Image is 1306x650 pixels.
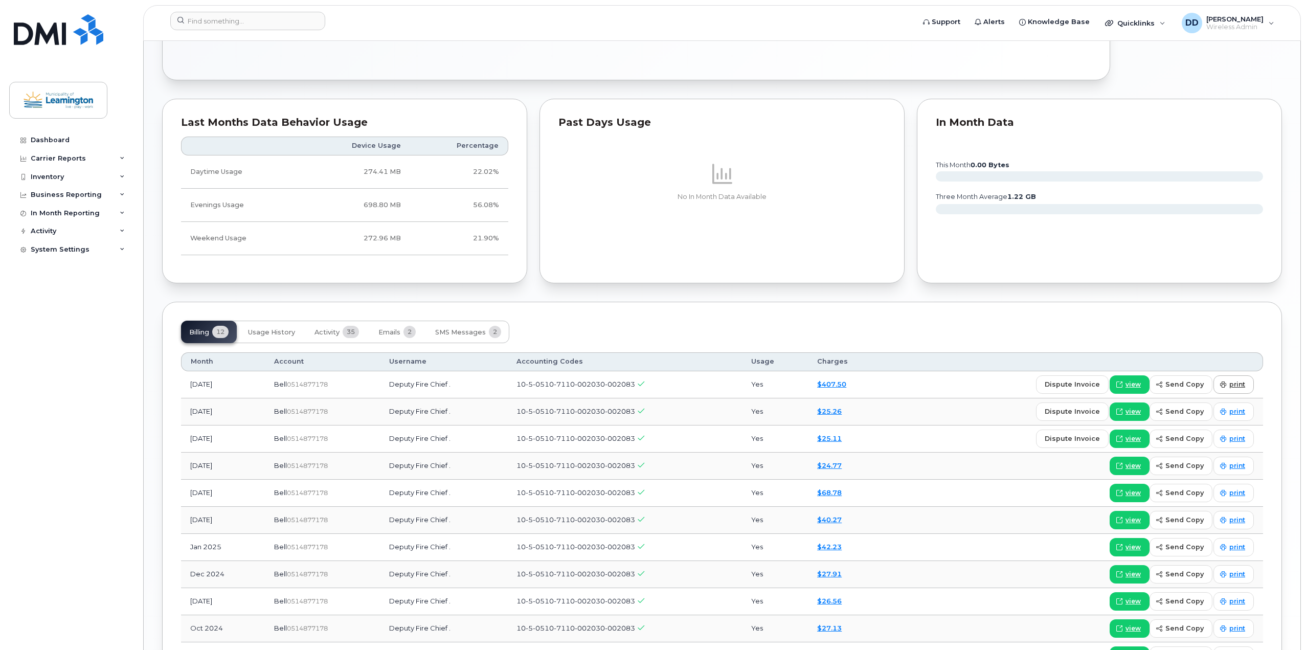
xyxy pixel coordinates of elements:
[742,534,808,561] td: Yes
[1165,515,1204,525] span: send copy
[817,597,842,605] a: $26.56
[1110,619,1150,638] a: view
[1150,402,1212,421] button: send copy
[971,161,1009,169] tspan: 0.00 Bytes
[1229,434,1245,443] span: print
[1213,592,1254,611] a: print
[1150,565,1212,584] button: send copy
[1206,15,1264,23] span: [PERSON_NAME]
[1229,597,1245,606] span: print
[1110,565,1150,584] a: view
[287,489,328,497] span: 0514877178
[403,326,416,338] span: 2
[1150,538,1212,556] button: send copy
[181,588,265,615] td: [DATE]
[181,118,508,128] div: Last Months Data Behavior Usage
[516,597,635,605] span: 10-5-0510-7110-002030-002083
[1185,17,1199,29] span: DD
[1125,434,1141,443] span: view
[742,371,808,398] td: Yes
[1125,407,1141,416] span: view
[742,398,808,425] td: Yes
[516,488,635,497] span: 10-5-0510-7110-002030-002083
[380,534,507,561] td: Deputy Fire Chief .
[817,624,842,632] a: $27.13
[1229,461,1245,470] span: print
[983,17,1005,27] span: Alerts
[935,193,1036,200] text: three month average
[1125,624,1141,633] span: view
[1036,402,1109,421] button: dispute invoice
[1175,13,1281,33] div: David DelCiancio
[742,507,808,534] td: Yes
[1229,488,1245,498] span: print
[1165,407,1204,416] span: send copy
[1165,434,1204,443] span: send copy
[301,155,410,189] td: 274.41 MB
[410,222,508,255] td: 21.90%
[558,118,886,128] div: Past Days Usage
[1110,592,1150,611] a: view
[808,352,886,371] th: Charges
[507,352,742,371] th: Accounting Codes
[301,222,410,255] td: 272.96 MB
[1213,430,1254,448] a: print
[410,155,508,189] td: 22.02%
[742,561,808,588] td: Yes
[1036,375,1109,394] button: dispute invoice
[1110,375,1150,394] a: view
[181,507,265,534] td: [DATE]
[287,624,328,632] span: 0514877178
[1125,488,1141,498] span: view
[287,380,328,388] span: 0514877178
[936,118,1263,128] div: In Month Data
[1229,515,1245,525] span: print
[1213,402,1254,421] a: print
[1045,379,1100,389] span: dispute invoice
[817,570,842,578] a: $27.91
[1110,484,1150,502] a: view
[181,189,301,222] td: Evenings Usage
[1213,375,1254,394] a: print
[274,380,287,388] span: Bell
[1150,484,1212,502] button: send copy
[1117,19,1155,27] span: Quicklinks
[265,352,380,371] th: Account
[378,328,400,337] span: Emails
[181,222,508,255] tr: Friday from 6:00pm to Monday 8:00am
[287,408,328,415] span: 0514877178
[287,597,328,605] span: 0514877178
[817,543,842,551] a: $42.23
[181,222,301,255] td: Weekend Usage
[516,543,635,551] span: 10-5-0510-7110-002030-002083
[1150,511,1212,529] button: send copy
[1125,543,1141,552] span: view
[817,488,842,497] a: $68.78
[1165,569,1204,579] span: send copy
[817,434,842,442] a: $25.11
[516,461,635,469] span: 10-5-0510-7110-002030-002083
[1125,380,1141,389] span: view
[274,515,287,524] span: Bell
[181,453,265,480] td: [DATE]
[1110,402,1150,421] a: view
[274,407,287,415] span: Bell
[380,480,507,507] td: Deputy Fire Chief .
[287,570,328,578] span: 0514877178
[181,561,265,588] td: Dec 2024
[817,461,842,469] a: $24.77
[489,326,501,338] span: 2
[1110,430,1150,448] a: view
[1045,434,1100,443] span: dispute invoice
[817,380,846,388] a: $407.50
[287,462,328,469] span: 0514877178
[181,155,301,189] td: Daytime Usage
[1125,570,1141,579] span: view
[967,12,1012,32] a: Alerts
[287,435,328,442] span: 0514877178
[742,615,808,642] td: Yes
[274,434,287,442] span: Bell
[181,371,265,398] td: [DATE]
[1028,17,1090,27] span: Knowledge Base
[181,189,508,222] tr: Weekdays from 6:00pm to 8:00am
